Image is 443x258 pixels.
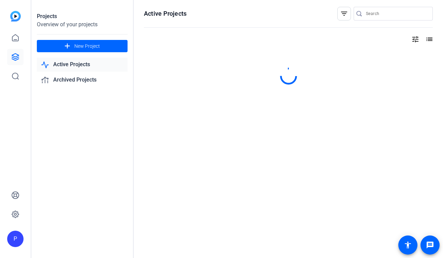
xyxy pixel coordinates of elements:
button: New Project [37,40,128,52]
mat-icon: tune [411,35,419,43]
mat-icon: list [425,35,433,43]
mat-icon: message [426,241,434,249]
span: New Project [74,43,100,50]
div: P [7,231,24,247]
div: Projects [37,12,128,20]
input: Search [366,10,427,18]
div: Overview of your projects [37,20,128,29]
h1: Active Projects [144,10,187,18]
a: Archived Projects [37,73,128,87]
img: blue-gradient.svg [10,11,21,21]
a: Active Projects [37,58,128,72]
mat-icon: accessibility [404,241,412,249]
mat-icon: add [63,42,72,51]
mat-icon: filter_list [340,10,348,18]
